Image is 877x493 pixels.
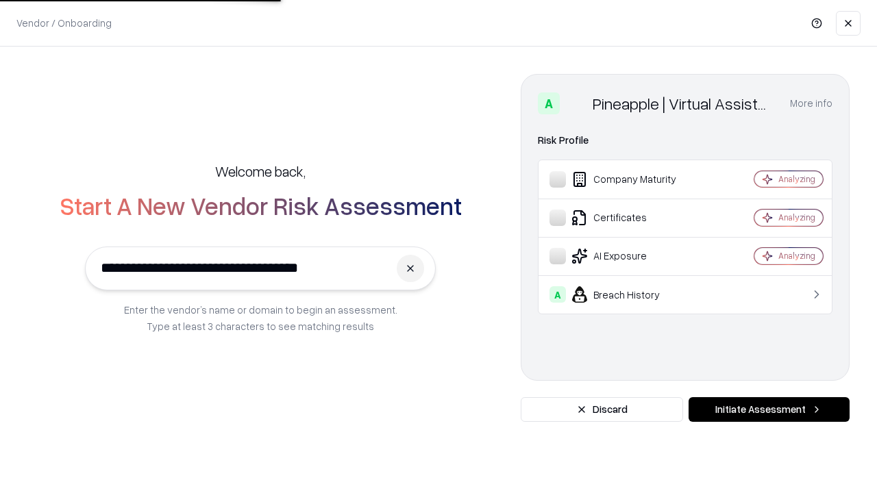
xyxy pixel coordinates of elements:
[790,91,832,116] button: More info
[538,132,832,149] div: Risk Profile
[778,173,815,185] div: Analyzing
[778,250,815,262] div: Analyzing
[565,92,587,114] img: Pineapple | Virtual Assistant Agency
[593,92,774,114] div: Pineapple | Virtual Assistant Agency
[549,171,713,188] div: Company Maturity
[778,212,815,223] div: Analyzing
[60,192,462,219] h2: Start A New Vendor Risk Assessment
[689,397,850,422] button: Initiate Assessment
[549,248,713,264] div: AI Exposure
[124,301,397,334] p: Enter the vendor’s name or domain to begin an assessment. Type at least 3 characters to see match...
[16,16,112,30] p: Vendor / Onboarding
[215,162,306,181] h5: Welcome back,
[538,92,560,114] div: A
[521,397,683,422] button: Discard
[549,286,713,303] div: Breach History
[549,286,566,303] div: A
[549,210,713,226] div: Certificates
